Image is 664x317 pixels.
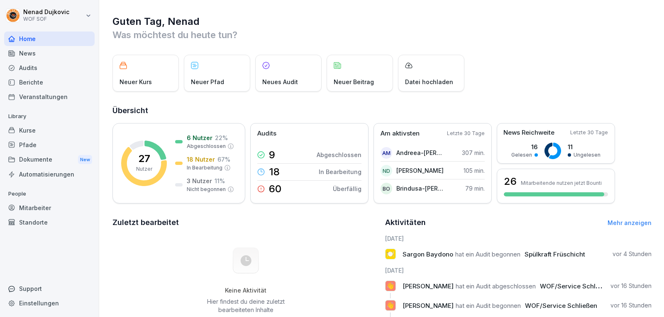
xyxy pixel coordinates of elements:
a: Audits [4,60,95,75]
div: BO [381,183,392,194]
p: vor 16 Stunden [610,282,652,290]
div: New [78,155,92,165]
span: hat ein Audit begonnen [456,302,521,310]
a: Veranstaltungen [4,90,95,104]
span: Spülkraft Früschicht [525,250,585,258]
p: vor 16 Stunden [610,301,652,310]
p: 3 Nutzer [187,177,212,185]
h1: Guten Tag, Nenad [112,15,652,28]
a: Mitarbeiter [4,201,95,215]
p: WOF SOF [23,16,69,22]
p: 18 Nutzer [187,155,215,164]
p: vor 4 Stunden [613,250,652,258]
p: Andreea-[PERSON_NAME] [396,148,444,157]
p: Mitarbeitende nutzen jetzt Bounti [521,180,602,186]
span: WOF/Service Schließen [525,302,597,310]
p: Ungelesen [574,151,601,159]
p: 27 [138,154,150,164]
div: Support [4,281,95,296]
p: 22 % [215,133,228,142]
div: Dokumente [4,152,95,167]
p: Nenad Dujkovic [23,9,69,16]
span: [PERSON_NAME] [403,282,454,290]
p: 👋 [386,300,394,311]
p: Neuer Beitrag [334,77,374,86]
p: Was möchtest du heute tun? [112,28,652,41]
h5: Keine Aktivität [204,287,288,294]
p: 307 min. [462,148,485,157]
p: Letzte 30 Tage [447,130,485,137]
span: hat ein Audit begonnen [455,250,520,258]
div: ND [381,165,392,177]
h2: Aktivitäten [385,217,426,228]
p: Am aktivsten [381,129,420,138]
p: 18 [269,167,280,177]
p: Nicht begonnen [187,186,226,193]
p: 🍽️ [386,248,394,260]
p: Gelesen [511,151,532,159]
p: In Bearbeitung [319,167,361,176]
p: Abgeschlossen [187,143,226,150]
p: Hier findest du deine zuletzt bearbeiteten Inhalte [204,298,288,314]
p: Neuer Pfad [191,77,224,86]
span: Sargon Baydono [403,250,453,258]
a: DokumenteNew [4,152,95,167]
h2: Übersicht [112,105,652,116]
p: 11 % [215,177,225,185]
a: Mehr anzeigen [608,219,652,226]
a: Pfade [4,138,95,152]
p: Datei hochladen [405,77,453,86]
p: 6 Nutzer [187,133,212,142]
p: Nutzer [136,165,152,173]
a: Berichte [4,75,95,90]
span: WOF/Service Schließen [540,282,612,290]
p: Brindusa-[PERSON_NAME] [396,184,444,193]
a: Automatisierungen [4,167,95,181]
a: Einstellungen [4,296,95,310]
p: Neues Audit [262,77,298,86]
p: Überfällig [333,184,361,193]
span: [PERSON_NAME] [403,302,454,310]
h6: [DATE] [385,266,652,275]
p: Abgeschlossen [317,150,361,159]
p: 👋 [386,280,394,292]
a: Home [4,31,95,46]
h2: Zuletzt bearbeitet [112,217,379,228]
a: News [4,46,95,60]
p: 11 [568,143,601,151]
p: Neuer Kurs [120,77,152,86]
p: In Bearbeitung [187,164,222,172]
p: 9 [269,150,275,160]
p: Audits [257,129,276,138]
p: 16 [511,143,538,151]
h3: 26 [504,174,517,189]
h6: [DATE] [385,234,652,243]
p: [PERSON_NAME] [396,166,444,175]
p: Letzte 30 Tage [570,129,608,136]
p: 60 [269,184,281,194]
span: hat ein Audit abgeschlossen [456,282,536,290]
p: News Reichweite [503,128,554,138]
p: 67 % [217,155,230,164]
p: People [4,187,95,201]
p: 105 min. [464,166,485,175]
p: Library [4,110,95,123]
p: 79 min. [465,184,485,193]
a: Standorte [4,215,95,230]
div: AM [381,147,392,159]
a: Kurse [4,123,95,138]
